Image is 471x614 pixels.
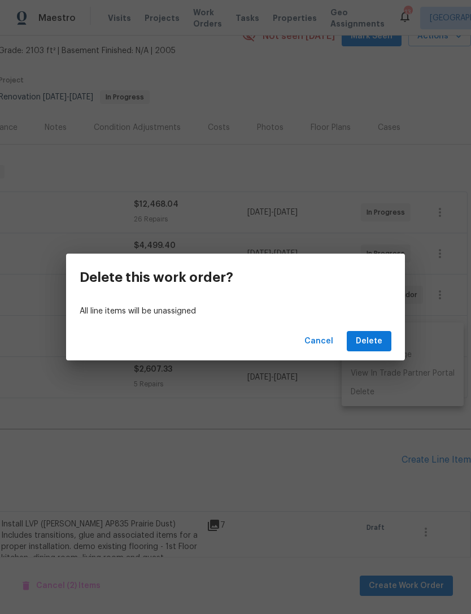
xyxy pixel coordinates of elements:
[356,334,382,349] span: Delete
[347,331,391,352] button: Delete
[304,334,333,349] span: Cancel
[300,331,338,352] button: Cancel
[80,306,391,317] p: All line items will be unassigned
[80,269,233,285] h3: Delete this work order?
